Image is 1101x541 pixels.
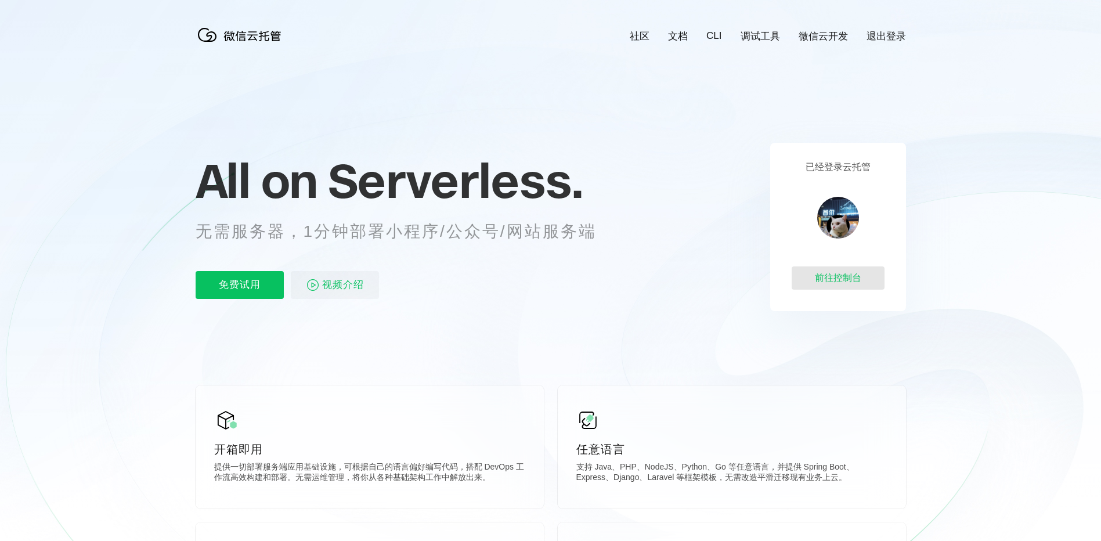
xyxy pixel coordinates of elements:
a: 微信云托管 [196,38,288,48]
a: 退出登录 [867,30,906,43]
a: CLI [706,30,721,42]
span: All on [196,152,317,210]
a: 调试工具 [741,30,780,43]
p: 开箱即用 [214,441,525,457]
p: 任意语言 [576,441,887,457]
p: 支持 Java、PHP、NodeJS、Python、Go 等任意语言，并提供 Spring Boot、Express、Django、Laravel 等框架模板，无需改造平滑迁移现有业务上云。 [576,462,887,485]
img: video_play.svg [306,278,320,292]
a: 文档 [668,30,688,43]
a: 社区 [630,30,649,43]
div: 前往控制台 [792,266,885,290]
p: 无需服务器，1分钟部署小程序/公众号/网站服务端 [196,220,618,243]
p: 已经登录云托管 [806,161,871,174]
p: 免费试用 [196,271,284,299]
span: 视频介绍 [322,271,364,299]
a: 微信云开发 [799,30,848,43]
span: Serverless. [328,152,583,210]
img: 微信云托管 [196,23,288,46]
p: 提供一切部署服务端应用基础设施，可根据自己的语言偏好编写代码，搭配 DevOps 工作流高效构建和部署。无需运维管理，将你从各种基础架构工作中解放出来。 [214,462,525,485]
